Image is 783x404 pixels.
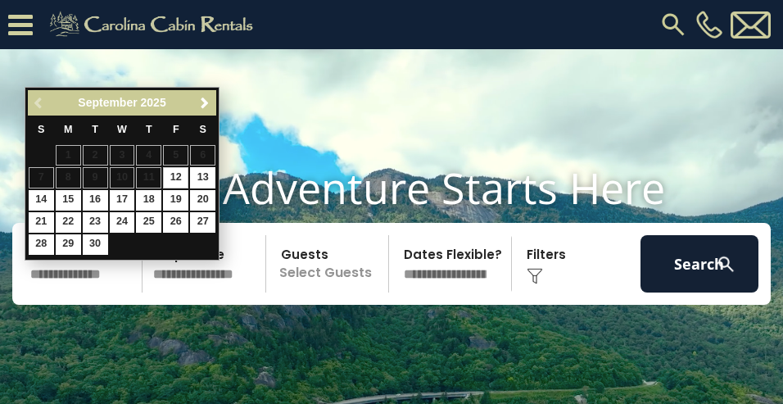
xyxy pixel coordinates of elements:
[83,190,108,211] a: 16
[163,167,188,188] a: 12
[29,212,54,233] a: 21
[110,190,135,211] a: 17
[38,124,44,135] span: Sunday
[56,190,81,211] a: 15
[83,212,108,233] a: 23
[56,234,81,255] a: 29
[83,234,108,255] a: 30
[190,167,215,188] a: 13
[163,212,188,233] a: 26
[692,11,726,39] a: [PHONE_NUMBER]
[190,212,215,233] a: 27
[173,124,179,135] span: Friday
[190,190,215,211] a: 20
[527,268,543,284] img: filter--v1.png
[64,124,73,135] span: Monday
[110,212,135,233] a: 24
[640,235,758,293] button: Search
[41,8,267,41] img: Khaki-logo.png
[163,190,188,211] a: 19
[271,235,388,293] p: Select Guests
[12,162,771,213] h1: Your Adventure Starts Here
[194,93,215,113] a: Next
[716,254,736,275] img: search-regular-white.png
[29,234,54,255] a: 28
[141,96,166,109] span: 2025
[146,124,152,135] span: Thursday
[136,212,161,233] a: 25
[200,124,206,135] span: Saturday
[198,97,211,110] span: Next
[659,10,688,39] img: search-regular.svg
[78,96,137,109] span: September
[92,124,98,135] span: Tuesday
[56,212,81,233] a: 22
[136,190,161,211] a: 18
[117,124,127,135] span: Wednesday
[29,190,54,211] a: 14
